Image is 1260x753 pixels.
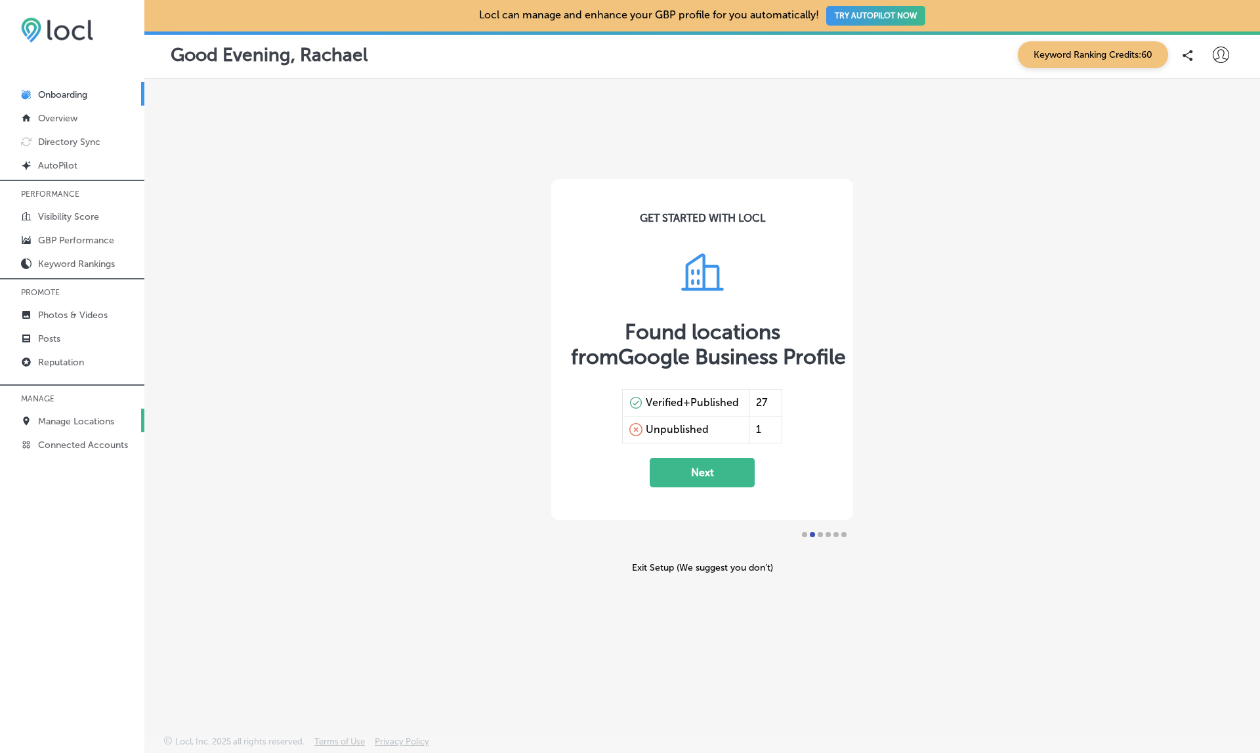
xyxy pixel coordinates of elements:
[38,160,77,171] p: AutoPilot
[38,439,128,451] p: Connected Accounts
[38,416,114,427] p: Manage Locations
[38,357,84,368] p: Reputation
[646,396,739,409] div: Verified+Published
[38,89,87,100] p: Onboarding
[171,44,367,66] p: Good Evening, Rachael
[826,6,925,26] button: TRY AUTOPILOT NOW
[314,737,365,753] a: Terms of Use
[38,310,108,321] p: Photos & Videos
[618,344,846,369] span: Google Business Profile
[38,136,100,148] p: Directory Sync
[749,390,782,416] div: 27
[571,319,833,369] div: Found locations from
[38,333,60,344] p: Posts
[38,258,115,270] p: Keyword Rankings
[38,235,114,246] p: GBP Performance
[38,113,77,124] p: Overview
[646,423,709,436] div: Unpublished
[38,211,99,222] p: Visibility Score
[1018,41,1168,68] span: Keyword Ranking Credits: 60
[551,562,853,573] div: Exit Setup (We suggest you don’t)
[375,737,429,753] a: Privacy Policy
[640,212,765,224] div: GET STARTED WITH LOCL
[21,17,93,43] img: 6efc1275baa40be7c98c3b36c6bfde44.png
[175,737,304,746] p: Locl, Inc. 2025 all rights reserved.
[650,458,755,487] button: Next
[749,417,782,443] div: 1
